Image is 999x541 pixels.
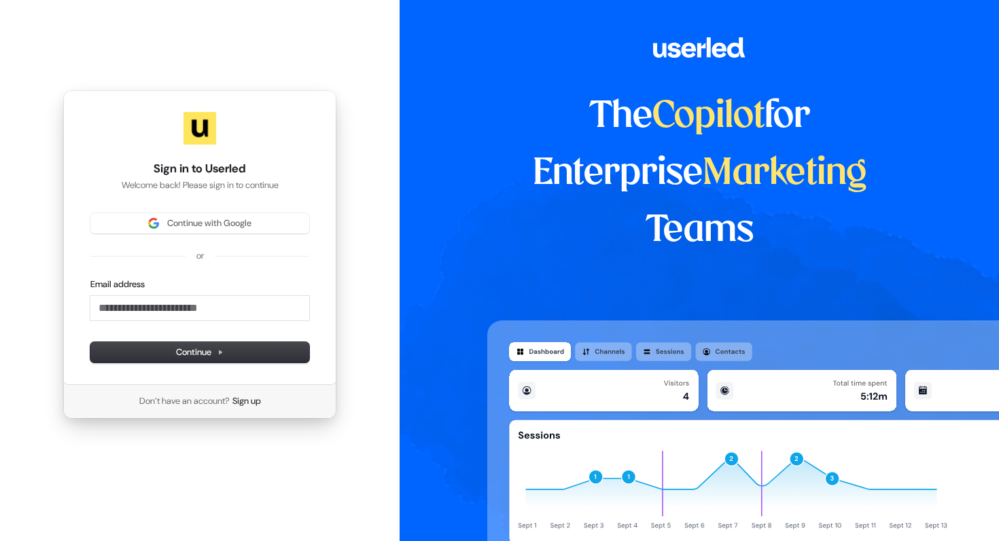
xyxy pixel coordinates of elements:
button: Continue [90,342,309,362]
img: Sign in with Google [148,218,159,229]
span: Continue [176,346,224,358]
h1: The for Enterprise Teams [487,88,912,259]
button: Sign in with GoogleContinue with Google [90,213,309,234]
span: Marketing [703,156,867,191]
p: Welcome back! Please sign in to continue [90,179,309,191]
span: Continue with Google [167,217,251,229]
label: Email address [90,278,145,291]
a: Sign up [232,395,261,407]
p: or [196,250,204,262]
span: Don’t have an account? [139,395,230,407]
h1: Sign in to Userled [90,161,309,177]
span: Copilot [652,99,765,134]
img: Userled [183,112,216,145]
